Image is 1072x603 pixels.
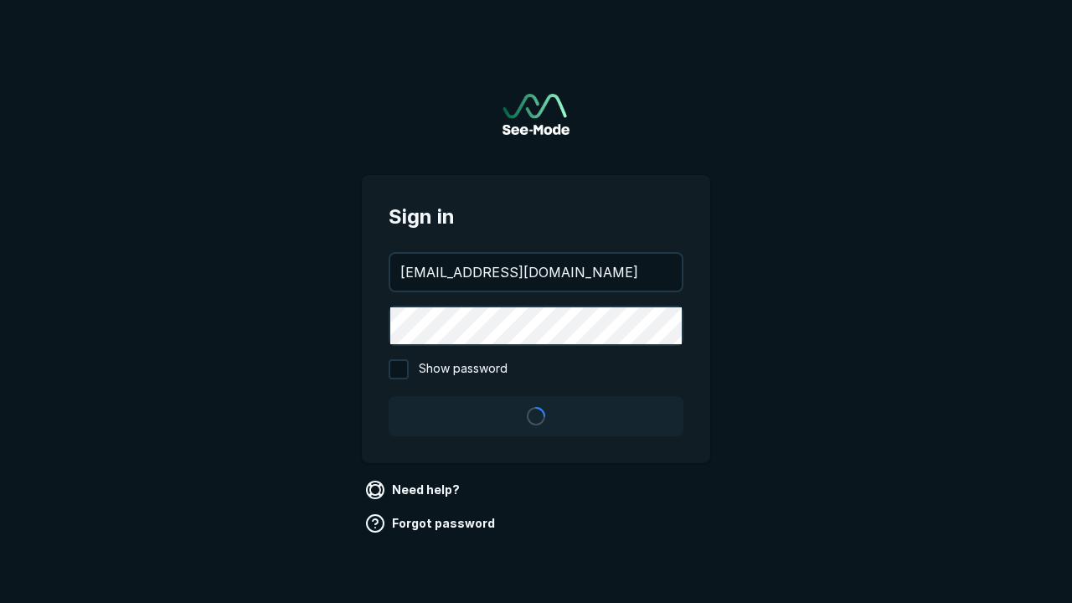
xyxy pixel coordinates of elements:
a: Go to sign in [502,94,569,135]
a: Need help? [362,477,466,503]
a: Forgot password [362,510,502,537]
span: Show password [419,359,508,379]
span: Sign in [389,202,683,232]
img: See-Mode Logo [502,94,569,135]
input: your@email.com [390,254,682,291]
